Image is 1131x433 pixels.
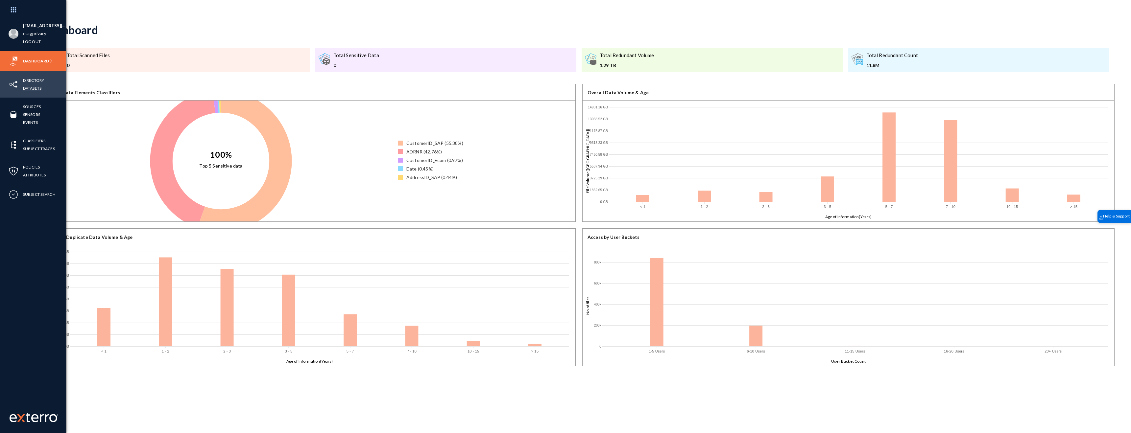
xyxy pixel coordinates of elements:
div: Overall Data Volume & Age [583,84,1114,101]
text: 3725.29 GB [590,176,608,180]
text: 7450.58 GB [590,152,608,156]
text: Top 5 Sensitive data [199,163,242,169]
text: 6-10 Users [747,349,765,353]
a: Subject Search [23,191,56,198]
div: 1.29 TB [600,62,654,69]
div: CustomerID_SAP (55.38%) [406,140,463,147]
img: icon-elements.svg [9,140,18,150]
a: Directory [23,77,44,84]
img: help_support.svg [1099,216,1103,220]
text: Age of Information(Years) [825,214,872,219]
img: icon-inventory.svg [9,80,18,89]
div: Help & Support [1097,210,1131,223]
a: Dashboard [23,57,49,65]
a: Subject Traces [23,145,55,152]
text: 11175.87 GB [588,129,608,132]
a: Attributes [23,171,46,179]
li: [EMAIL_ADDRESS][DOMAIN_NAME] [23,22,66,30]
text: < 1 [640,205,645,209]
text: User Bucket Count [831,359,866,364]
text: 5 - 7 [885,205,893,209]
div: 11.8M [866,62,918,69]
a: Datasets [23,84,41,92]
div: CustomerID_Ecom (0.97%) [406,157,463,164]
text: 2 - 3 [762,205,770,209]
text: > 15 [531,349,539,353]
text: 400k [594,302,602,306]
a: Events [23,119,38,126]
text: 10 - 15 [468,349,479,353]
text: 1 - 2 [162,349,169,353]
text: 200k [594,323,602,327]
a: Sources [23,103,41,110]
a: Classifiers [23,137,45,145]
text: 0 [599,344,601,348]
text: 3 - 5 [824,205,831,209]
div: Total Redundant Count [866,52,918,59]
img: icon-risk-sonar.svg [9,56,18,66]
div: Total Redundant Volume [600,52,654,59]
text: 16-20 Users [944,349,964,353]
img: exterro-work-mark.svg [10,412,58,422]
a: Sensors [23,111,40,118]
text: 10 - 15 [1006,205,1018,209]
div: 0 [333,62,379,69]
div: Dashboard [43,23,98,36]
text: 1 - 2 [701,205,708,209]
text: File Volume([GEOGRAPHIC_DATA]) [585,129,590,193]
img: icon-policies.svg [9,166,18,176]
div: 0 [67,62,110,69]
a: Log out [23,38,41,45]
text: 1-5 Users [649,349,665,353]
div: Top 5 Data Elements Classifiers [44,84,575,101]
img: exterro-logo.svg [17,414,25,422]
text: 100% [210,149,232,159]
text: 5 - 7 [347,349,354,353]
div: Total Sensitive Data [333,52,379,59]
img: app launcher [4,3,23,17]
div: Access by User Buckets [583,229,1114,245]
text: 0 GB [600,200,608,203]
img: icon-compliance.svg [9,190,18,199]
text: 14901.16 GB [588,105,608,109]
text: 7 - 10 [407,349,417,353]
text: 800k [594,260,602,264]
text: 9313.23 GB [590,141,608,144]
text: No of files [585,296,590,315]
text: 1862.65 GB [590,188,608,192]
text: 600k [594,281,602,285]
text: 20+ Users [1045,349,1062,353]
text: Age of Information(Years) [286,359,333,364]
div: Total Scanned Files [67,52,110,59]
text: 11-15 Users [845,349,865,353]
img: icon-sources.svg [9,110,18,120]
img: blank-profile-picture.png [9,29,18,39]
text: 5587.94 GB [590,164,608,168]
text: 13038.52 GB [588,117,608,121]
text: < 1 [101,349,107,353]
text: 2 - 3 [223,349,231,353]
text: > 15 [1070,205,1077,209]
a: esagprivacy [23,30,46,37]
div: Overall Duplicate Data Volume & Age [44,229,575,245]
div: AddressID_SAP (0.44%) [406,174,457,181]
a: Policies [23,163,40,171]
text: 3 - 5 [285,349,292,353]
div: Date (0.45%) [406,165,434,172]
text: 7 - 10 [946,205,955,209]
div: ADRNR (42.76%) [406,148,442,155]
